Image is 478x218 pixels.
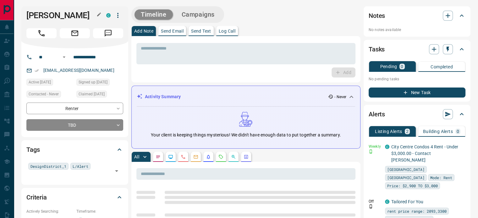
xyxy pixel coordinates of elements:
h2: Tags [26,145,40,155]
div: Tags [26,142,123,157]
p: Weekly [369,144,381,149]
svg: Requests [218,154,223,159]
div: Alerts [369,107,465,122]
span: L/Alert [73,163,88,169]
h2: Alerts [369,109,385,119]
div: Activity Summary- Never [137,91,355,103]
svg: Push Notification Only [369,204,373,209]
h2: Criteria [26,192,47,202]
span: Signed up [DATE] [79,79,107,85]
p: Actively Searching: [26,209,73,214]
p: 0 [401,64,403,69]
a: City Centre Condos 4 Rent - Under $3,000.00 - Contact [PERSON_NAME] [391,144,458,162]
span: Message [93,28,123,38]
span: Email [60,28,90,38]
p: 2 [406,129,409,134]
div: condos.ca [385,145,389,149]
h1: [PERSON_NAME] [26,10,97,20]
svg: Listing Alerts [206,154,211,159]
h2: Tasks [369,44,385,54]
p: Send Email [161,29,184,33]
p: Send Text [191,29,211,33]
div: TBD [26,119,123,131]
p: Listing Alerts [375,129,402,134]
p: All [134,155,139,159]
svg: Notes [156,154,161,159]
span: DesignDistrict_1 [30,163,66,169]
p: Off [369,199,381,204]
div: Tasks [369,42,465,57]
p: Completed [431,65,453,69]
span: Claimed [DATE] [79,91,105,97]
p: Pending [380,64,397,69]
p: Add Note [134,29,153,33]
button: Timeline [135,9,173,20]
span: [GEOGRAPHIC_DATA] [387,166,425,173]
svg: Opportunities [231,154,236,159]
p: - Never [334,94,346,100]
p: 0 [457,129,459,134]
svg: Push Notification Only [369,149,373,154]
div: Tue May 21 2019 [76,79,123,88]
span: rent price range: 2093,3300 [387,208,447,214]
button: New Task [369,88,465,98]
div: condos.ca [106,13,111,18]
p: No notes available [369,27,465,33]
div: Renter [26,103,123,114]
span: Price: $2,900 TO $3,000 [387,183,438,189]
p: Timeframe: [76,209,123,214]
p: Log Call [219,29,235,33]
span: Contacted - Never [29,91,59,97]
span: Mode: Rent [430,174,452,181]
svg: Calls [181,154,186,159]
button: Campaigns [175,9,221,20]
div: condos.ca [385,199,389,204]
p: Activity Summary [145,93,181,100]
span: [GEOGRAPHIC_DATA] [387,174,425,181]
svg: Email Verified [35,68,39,73]
div: Criteria [26,190,123,205]
div: Fri Dec 01 2023 [26,79,73,88]
h2: Notes [369,11,385,21]
div: Notes [369,8,465,23]
span: Call [26,28,57,38]
p: Building Alerts [423,129,453,134]
p: No pending tasks [369,74,465,84]
p: Your client is keeping things mysterious! We didn't have enough data to put together a summary. [151,132,341,138]
button: Open [60,53,68,61]
svg: Lead Browsing Activity [168,154,173,159]
button: Open [112,167,121,175]
a: [EMAIL_ADDRESS][DOMAIN_NAME] [43,68,114,73]
svg: Agent Actions [244,154,249,159]
span: Active [DATE] [29,79,51,85]
svg: Emails [193,154,198,159]
div: Thu Feb 13 2020 [76,91,123,99]
a: Tailored For You [391,199,423,204]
